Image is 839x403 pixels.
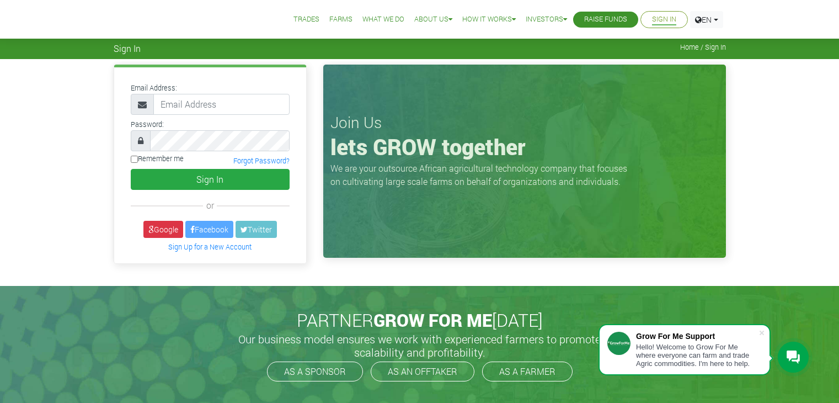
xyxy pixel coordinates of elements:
a: Trades [293,14,319,25]
button: Sign In [131,169,290,190]
a: What We Do [362,14,404,25]
input: Remember me [131,156,138,163]
p: We are your outsource African agricultural technology company that focuses on cultivating large s... [330,162,634,188]
h3: Join Us [330,113,719,132]
a: Sign In [652,14,676,25]
a: AS AN OFFTAKER [371,362,474,381]
label: Remember me [131,153,184,164]
a: EN [690,11,723,28]
a: Farms [329,14,352,25]
a: Investors [526,14,567,25]
h5: Our business model ensures we work with experienced farmers to promote scalability and profitabil... [227,332,613,359]
label: Email Address: [131,83,177,93]
a: Raise Funds [584,14,627,25]
a: AS A FARMER [482,362,573,381]
a: How it Works [462,14,516,25]
h1: lets GROW together [330,134,719,160]
h2: PARTNER [DATE] [118,310,722,331]
a: Forgot Password? [233,156,290,165]
div: Grow For Me Support [636,332,758,341]
span: Sign In [114,43,141,54]
span: Home / Sign In [680,43,726,51]
span: GROW FOR ME [373,308,492,332]
a: AS A SPONSOR [267,362,363,381]
a: Sign Up for a New Account [168,242,252,251]
div: Hello! Welcome to Grow For Me where everyone can farm and trade Agric commodities. I'm here to help. [636,343,758,368]
a: About Us [414,14,452,25]
a: Google [143,221,183,238]
input: Email Address [153,94,290,115]
label: Password: [131,119,164,130]
div: or [131,199,290,212]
